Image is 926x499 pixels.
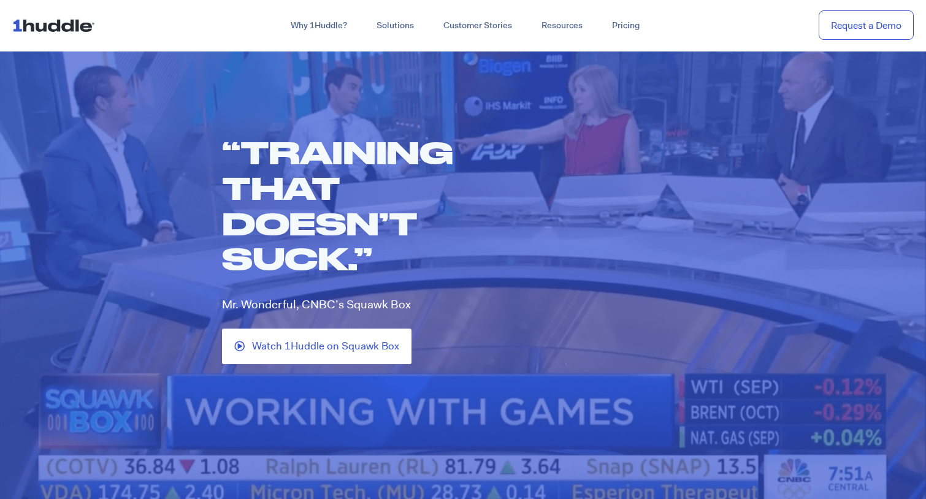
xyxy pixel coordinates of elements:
a: Request a Demo [819,10,914,40]
p: Mr. Wonderful, CNBC’s Squawk Box [222,299,463,310]
a: Watch 1Huddle on Squawk Box [222,329,411,364]
h1: “Training that doesn’t suck.” [222,135,463,276]
a: Customer Stories [429,15,527,37]
a: Solutions [362,15,429,37]
a: Why 1Huddle? [276,15,362,37]
a: Pricing [597,15,654,37]
img: ... [12,13,100,37]
a: Resources [527,15,597,37]
span: Watch 1Huddle on Squawk Box [252,341,399,352]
